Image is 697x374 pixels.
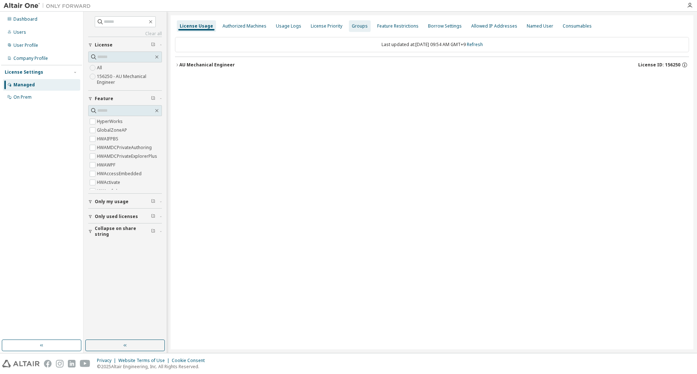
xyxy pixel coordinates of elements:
button: Collapse on share string [88,223,162,239]
img: Altair One [4,2,94,9]
div: Dashboard [13,16,37,22]
p: © 2025 Altair Engineering, Inc. All Rights Reserved. [97,363,209,370]
img: facebook.svg [44,360,52,367]
label: 156250 - AU Mechanical Engineer [97,72,162,87]
div: Users [13,29,26,35]
div: License Settings [5,69,43,75]
label: HWAccessEmbedded [97,169,143,178]
button: Only my usage [88,194,162,210]
div: Privacy [97,358,118,363]
a: Clear all [88,31,162,37]
label: HWAIFPBS [97,135,120,143]
span: Collapse on share string [95,226,151,237]
label: HWActivate [97,178,122,187]
span: Clear filter [151,42,155,48]
label: GlobalZoneAP [97,126,129,135]
span: Only my usage [95,199,129,205]
span: Clear filter [151,229,155,234]
span: Clear filter [151,214,155,219]
div: License Priority [311,23,342,29]
div: Feature Restrictions [377,23,419,29]
a: Refresh [467,41,483,48]
span: Feature [95,96,113,102]
div: Last updated at: [DATE] 09:54 AM GMT+9 [175,37,689,52]
span: Clear filter [151,199,155,205]
span: License [95,42,113,48]
div: Named User [527,23,553,29]
div: Allowed IP Addresses [471,23,517,29]
button: AU Mechanical EngineerLicense ID: 156250 [175,57,689,73]
img: youtube.svg [80,360,90,367]
div: User Profile [13,42,38,48]
span: Clear filter [151,96,155,102]
button: Only used licenses [88,209,162,225]
label: HyperWorks [97,117,124,126]
button: License [88,37,162,53]
div: Authorized Machines [223,23,266,29]
label: HWAcufwh [97,187,120,196]
button: Feature [88,91,162,107]
div: Groups [352,23,368,29]
img: linkedin.svg [68,360,76,367]
div: Borrow Settings [428,23,462,29]
div: AU Mechanical Engineer [179,62,235,68]
div: Website Terms of Use [118,358,172,363]
div: Managed [13,82,35,88]
label: HWAMDCPrivateExplorerPlus [97,152,159,161]
div: On Prem [13,94,32,100]
div: Company Profile [13,56,48,61]
span: Only used licenses [95,214,138,219]
div: Usage Logs [276,23,301,29]
label: HWAWPF [97,161,117,169]
label: HWAMDCPrivateAuthoring [97,143,153,152]
div: License Usage [180,23,213,29]
img: altair_logo.svg [2,360,40,367]
img: instagram.svg [56,360,64,367]
div: Cookie Consent [172,358,209,363]
span: License ID: 156250 [638,62,680,68]
label: All [97,63,103,72]
div: Consumables [563,23,592,29]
